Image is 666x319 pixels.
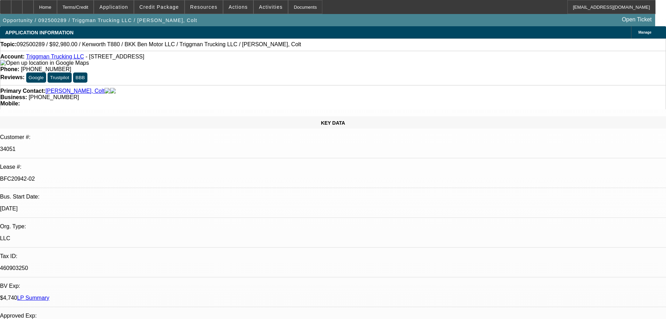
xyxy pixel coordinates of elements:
button: Activities [254,0,288,14]
button: Trustpilot [48,72,71,83]
strong: Reviews: [0,74,24,80]
button: Credit Package [134,0,184,14]
button: Google [26,72,46,83]
span: Actions [229,4,248,10]
a: [PERSON_NAME], Colt [45,88,105,94]
strong: Mobile: [0,100,20,106]
span: Manage [638,30,651,34]
strong: Primary Contact: [0,88,45,94]
span: KEY DATA [321,120,345,126]
span: 092500289 / $92,980.00 / Kenworth T880 / BKK Ben Motor LLC / Triggman Trucking LLC / [PERSON_NAME... [17,41,301,48]
button: Application [94,0,133,14]
span: Activities [259,4,283,10]
a: LP Summary [17,295,49,301]
img: linkedin-icon.png [110,88,116,94]
img: facebook-icon.png [105,88,110,94]
strong: Account: [0,54,24,60]
a: Triggman Trucking LLC [26,54,84,60]
strong: Business: [0,94,27,100]
span: Opportunity / 092500289 / Triggman Trucking LLC / [PERSON_NAME], Colt [3,18,197,23]
span: Application [99,4,128,10]
span: - [STREET_ADDRESS] [86,54,144,60]
span: Credit Package [139,4,179,10]
button: BBB [73,72,87,83]
a: View Google Maps [0,60,89,66]
a: Open Ticket [619,14,654,26]
span: [PHONE_NUMBER] [21,66,71,72]
button: Actions [223,0,253,14]
img: Open up location in Google Maps [0,60,89,66]
strong: Phone: [0,66,19,72]
span: APPLICATION INFORMATION [5,30,73,35]
button: Resources [185,0,223,14]
strong: Topic: [0,41,17,48]
span: Resources [190,4,217,10]
span: [PHONE_NUMBER] [29,94,79,100]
